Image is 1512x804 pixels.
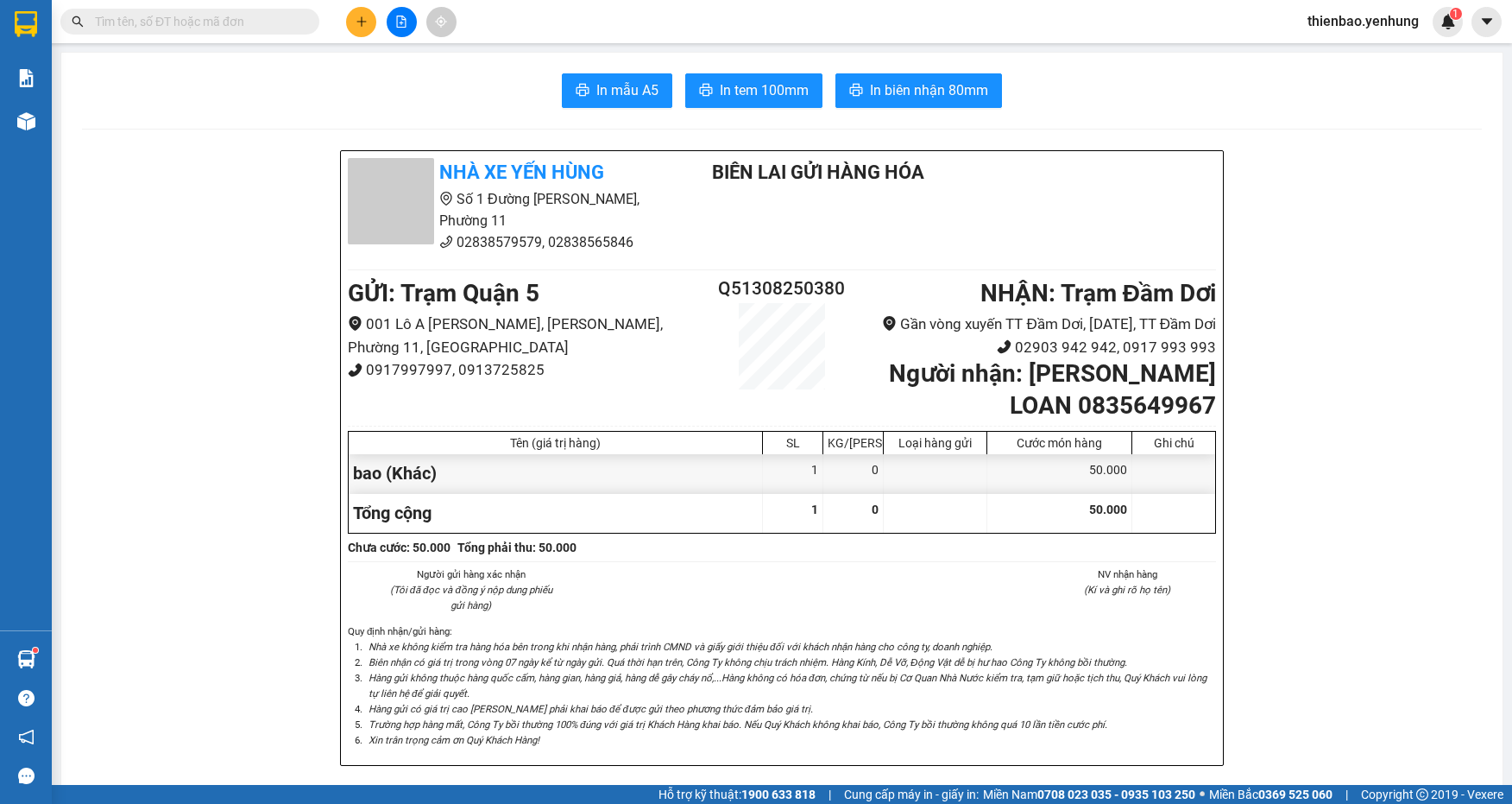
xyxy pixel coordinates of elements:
[1452,8,1458,20] span: 1
[439,161,604,183] b: Nhà xe Yến Hùng
[844,785,979,804] span: Cung cấp máy in - giấy in:
[18,768,35,784] span: message
[741,788,816,801] strong: 1900 633 818
[369,656,1127,668] i: Biên nhận có giá trị trong vòng 07 ngày kể từ ngày gửi. Quá thời hạn trên, Công Ty không chịu trá...
[1039,567,1217,582] li: NV nhận hàng
[348,316,362,331] span: environment
[395,16,407,28] span: file-add
[987,454,1132,493] div: 50.000
[18,729,35,745] span: notification
[348,541,450,554] b: Chưa cước : 50.000
[95,12,299,31] input: Tìm tên, số ĐT hoặc mã đơn
[685,73,822,108] button: printerIn tem 100mm
[348,624,1216,749] div: Quy định nhận/gửi hàng :
[353,436,758,450] div: Tên (giá trị hàng)
[369,672,1206,700] i: Hàng gửi không thuộc hàng quốc cấm, hàng gian, hàng giả, hàng dễ gây cháy nổ,...Hàng không có hóa...
[1137,436,1211,450] div: Ghi chú
[369,719,1107,731] i: Trường hợp hàng mất, Công Ty bồi thường 100% đúng với giá trị Khách Hàng khai báo. Nếu Quý Khách ...
[346,7,376,37] button: plus
[854,313,1216,336] li: Gần vòng xuyến TT Đầm Dơi, [DATE], TT Đầm Dơi
[72,16,84,28] span: search
[439,235,453,249] span: phone
[348,363,362,377] span: phone
[1450,8,1462,20] sup: 1
[353,503,432,523] span: Tổng cộng
[369,703,813,715] i: Hàng gửi có giá trị cao [PERSON_NAME] phải khai báo để được gửi theo phương thức đảm bảo giá trị.
[348,313,709,358] li: 001 Lô A [PERSON_NAME], [PERSON_NAME], Phường 11, [GEOGRAPHIC_DATA]
[835,73,1002,108] button: printerIn biên nhận 80mm
[387,7,417,37] button: file-add
[1479,14,1495,29] span: caret-down
[1200,791,1205,798] span: ⚪️
[435,16,447,28] span: aim
[1089,503,1127,516] span: 50.000
[823,454,884,493] div: 0
[828,436,879,450] div: KG/[PERSON_NAME]
[811,503,818,516] span: 1
[720,79,809,101] span: In tem 100mm
[1084,584,1170,596] i: (Kí và ghi rõ họ tên)
[870,79,988,101] span: In biên nhận 80mm
[17,650,35,668] img: warehouse-icon
[980,279,1216,307] b: NHẬN : Trạm Đầm Dơi
[576,83,589,99] span: printer
[348,279,539,307] b: GỬI : Trạm Quận 5
[767,436,818,450] div: SL
[1345,785,1348,804] span: |
[872,503,879,516] span: 0
[17,69,35,87] img: solution-icon
[712,161,924,183] b: BIÊN LAI GỬI HÀNG HÓA
[849,83,863,99] span: printer
[348,231,669,253] li: 02838579579, 02838565846
[889,359,1216,419] b: Người nhận : [PERSON_NAME] LOAN 0835649967
[699,83,713,99] span: printer
[33,648,38,653] sup: 1
[1294,10,1433,32] span: thienbao.yenhung
[596,79,658,101] span: In mẫu A5
[1037,788,1195,801] strong: 0708 023 035 - 0935 103 250
[18,690,35,706] span: question-circle
[349,454,763,493] div: bao (Khác)
[1440,14,1456,29] img: icon-new-feature
[882,316,897,331] span: environment
[457,541,576,554] b: Tổng phải thu: 50.000
[828,785,831,804] span: |
[348,358,709,382] li: 0917997997, 0913725825
[1209,785,1332,804] span: Miền Bắc
[1258,788,1332,801] strong: 0369 525 060
[17,112,35,130] img: warehouse-icon
[369,641,992,653] i: Nhà xe không kiểm tra hàng hóa bên trong khi nhận hàng, phải trình CMND và giấy giới thiệu đối vớ...
[854,336,1216,359] li: 02903 942 942, 0917 993 993
[888,436,982,450] div: Loại hàng gửi
[15,11,37,37] img: logo-vxr
[390,584,552,611] i: (Tôi đã đọc và đồng ý nộp dung phiếu gửi hàng)
[562,73,672,108] button: printerIn mẫu A5
[426,7,457,37] button: aim
[763,454,823,493] div: 1
[983,785,1195,804] span: Miền Nam
[658,785,816,804] span: Hỗ trợ kỹ thuật:
[997,339,1011,354] span: phone
[382,567,560,582] li: Người gửi hàng xác nhận
[1471,7,1502,37] button: caret-down
[709,275,854,303] h2: Q51308250380
[356,16,368,28] span: plus
[992,436,1127,450] div: Cước món hàng
[348,188,669,231] li: Số 1 Đường [PERSON_NAME], Phường 11
[369,734,539,746] i: Xin trân trọng cảm ơn Quý Khách Hàng!
[1416,788,1428,801] span: copyright
[439,192,453,206] span: environment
